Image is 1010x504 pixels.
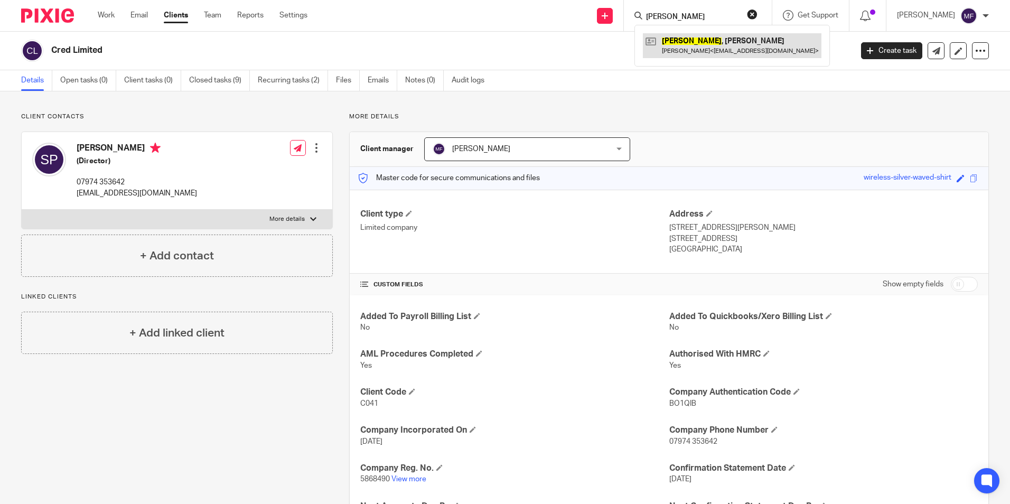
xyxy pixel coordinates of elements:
[140,248,214,264] h4: + Add contact
[452,145,510,153] span: [PERSON_NAME]
[452,70,492,91] a: Audit logs
[864,172,951,184] div: wireless-silver-waved-shirt
[360,222,669,233] p: Limited company
[124,70,181,91] a: Client tasks (0)
[360,144,414,154] h3: Client manager
[669,244,978,255] p: [GEOGRAPHIC_DATA]
[21,113,333,121] p: Client contacts
[747,9,757,20] button: Clear
[60,70,116,91] a: Open tasks (0)
[883,279,943,290] label: Show empty fields
[368,70,397,91] a: Emails
[21,40,43,62] img: svg%3E
[391,475,426,483] a: View more
[669,234,978,244] p: [STREET_ADDRESS]
[360,475,390,483] span: 5868490
[129,325,225,341] h4: + Add linked client
[77,143,197,156] h4: [PERSON_NAME]
[21,70,52,91] a: Details
[51,45,686,56] h2: Cred Limited
[360,438,382,445] span: [DATE]
[433,143,445,155] img: svg%3E
[77,177,197,188] p: 07974 353642
[669,387,978,398] h4: Company Authentication Code
[360,362,372,369] span: Yes
[164,10,188,21] a: Clients
[669,438,717,445] span: 07974 353642
[77,156,197,166] h5: (Director)
[360,387,669,398] h4: Client Code
[669,362,681,369] span: Yes
[237,10,264,21] a: Reports
[897,10,955,21] p: [PERSON_NAME]
[349,113,989,121] p: More details
[645,13,740,22] input: Search
[360,281,669,289] h4: CUSTOM FIELDS
[189,70,250,91] a: Closed tasks (9)
[669,311,978,322] h4: Added To Quickbooks/Xero Billing List
[360,324,370,331] span: No
[360,209,669,220] h4: Client type
[405,70,444,91] a: Notes (0)
[960,7,977,24] img: svg%3E
[360,425,669,436] h4: Company Incorporated On
[269,215,305,223] p: More details
[77,188,197,199] p: [EMAIL_ADDRESS][DOMAIN_NAME]
[669,222,978,233] p: [STREET_ADDRESS][PERSON_NAME]
[150,143,161,153] i: Primary
[669,349,978,360] h4: Authorised With HMRC
[798,12,838,19] span: Get Support
[360,349,669,360] h4: AML Procedures Completed
[861,42,922,59] a: Create task
[669,475,691,483] span: [DATE]
[204,10,221,21] a: Team
[669,324,679,331] span: No
[98,10,115,21] a: Work
[360,311,669,322] h4: Added To Payroll Billing List
[358,173,540,183] p: Master code for secure communications and files
[21,293,333,301] p: Linked clients
[336,70,360,91] a: Files
[669,209,978,220] h4: Address
[130,10,148,21] a: Email
[360,400,378,407] span: C041
[21,8,74,23] img: Pixie
[360,463,669,474] h4: Company Reg. No.
[32,143,66,176] img: svg%3E
[669,463,978,474] h4: Confirmation Statement Date
[669,425,978,436] h4: Company Phone Number
[279,10,307,21] a: Settings
[669,400,696,407] span: BO1QIB
[258,70,328,91] a: Recurring tasks (2)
